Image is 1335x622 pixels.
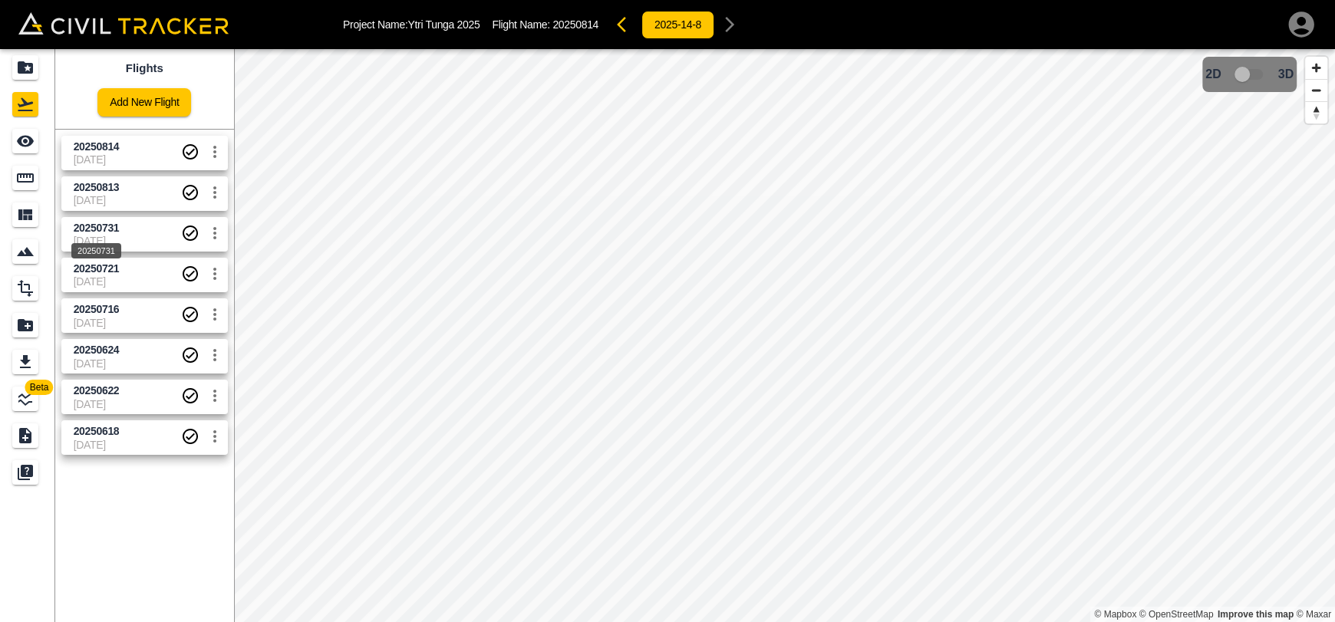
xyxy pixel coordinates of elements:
a: OpenStreetMap [1139,609,1214,620]
button: Zoom out [1305,79,1327,101]
img: Civil Tracker [18,12,229,34]
canvas: Map [234,49,1335,622]
p: Project Name: Ytri Tunga 2025 [343,18,480,31]
span: 2D [1205,67,1221,81]
button: Reset bearing to north [1305,101,1327,123]
span: 3D [1278,67,1294,81]
a: Maxar [1296,609,1331,620]
div: 20250731 [71,243,121,258]
a: Mapbox [1094,609,1136,620]
button: 2025-14-8 [641,11,714,39]
button: Zoom in [1305,57,1327,79]
span: 20250814 [552,18,598,31]
p: Flight Name: [492,18,598,31]
a: Map feedback [1218,609,1294,620]
span: 3D model not uploaded yet [1228,60,1272,89]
